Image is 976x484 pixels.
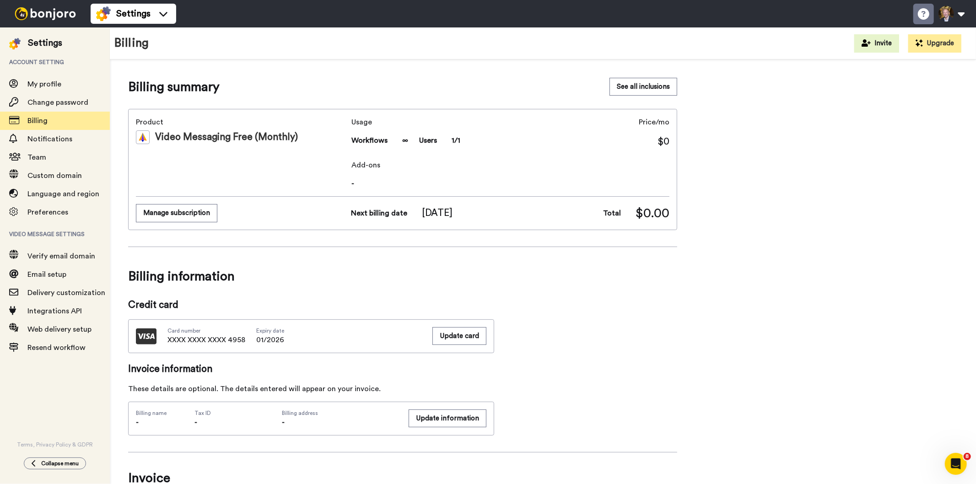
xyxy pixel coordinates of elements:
span: 1/1 [452,135,460,146]
span: - [282,419,285,426]
span: Billing address [282,409,399,417]
span: Billing summary [128,78,220,96]
a: Update information [409,409,486,428]
span: Next billing date [351,208,407,219]
span: Language and region [27,190,99,198]
span: [DATE] [422,206,453,220]
span: Billing information [128,264,677,289]
span: $0 [658,135,669,149]
span: Expiry date [256,327,284,334]
span: 01/2026 [256,334,284,345]
span: Integrations API [27,307,82,315]
span: 8 [964,453,971,460]
h1: Billing [114,37,149,50]
span: Billing name [136,409,167,417]
span: Invoice information [128,362,494,376]
span: Web delivery setup [27,326,92,333]
img: vm-color.svg [136,130,150,144]
button: Update information [409,409,486,427]
button: Invite [854,34,899,53]
span: Users [419,135,437,146]
span: Add-ons [351,160,669,171]
iframe: Intercom live chat [945,453,967,475]
span: Collapse menu [41,460,79,467]
span: - [351,178,669,189]
span: Settings [116,7,151,20]
span: Notifications [27,135,72,143]
div: These details are optional. The details entered will appear on your invoice. [128,383,494,394]
span: - [136,419,139,426]
span: Workflows [351,135,388,146]
span: XXXX XXXX XXXX 4958 [167,334,245,345]
span: Billing [27,117,48,124]
img: bj-logo-header-white.svg [11,7,80,20]
span: Email setup [27,271,66,278]
button: Upgrade [908,34,961,53]
span: Credit card [128,298,494,312]
span: My profile [27,81,61,88]
button: Update card [432,327,486,345]
span: Delivery customization [27,289,105,296]
img: settings-colored.svg [9,38,21,49]
span: Total [603,208,621,219]
span: Usage [351,117,460,128]
span: ∞ [402,135,408,146]
span: Resend workflow [27,344,86,351]
span: Card number [167,327,245,334]
span: Verify email domain [27,253,95,260]
span: - [194,419,197,426]
button: Collapse menu [24,457,86,469]
img: settings-colored.svg [96,6,111,21]
span: Custom domain [27,172,82,179]
span: Preferences [27,209,68,216]
span: Tax ID [194,409,211,417]
button: Manage subscription [136,204,217,222]
span: $0.00 [636,204,669,222]
button: See all inclusions [609,78,677,96]
span: Price/mo [639,117,669,128]
span: Change password [27,99,88,106]
span: Team [27,154,46,161]
div: Video Messaging Free (Monthly) [136,130,348,144]
div: Settings [28,37,62,49]
span: Product [136,117,348,128]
